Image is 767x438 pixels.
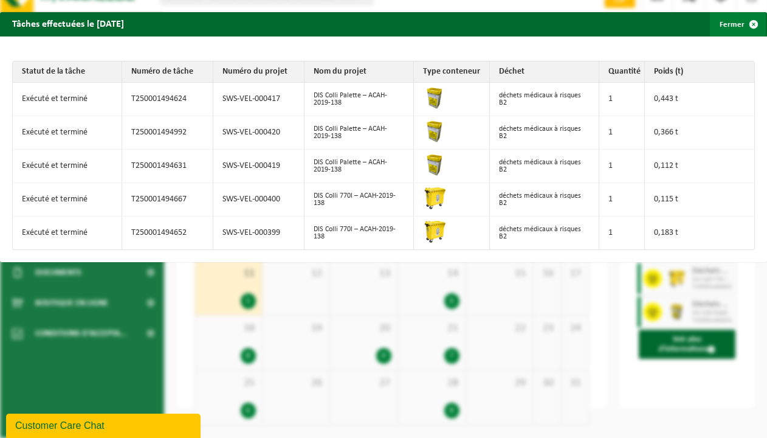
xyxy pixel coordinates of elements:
[599,116,645,150] td: 1
[490,83,599,116] td: déchets médicaux à risques B2
[13,183,122,217] td: Exécuté et terminé
[599,61,645,83] th: Quantité
[304,83,414,116] td: DIS Colli Palette – ACAH-2019-138
[599,183,645,217] td: 1
[213,83,304,116] td: SWS-VEL-000417
[213,217,304,249] td: SWS-VEL-000399
[13,61,122,83] th: Statut de la tâche
[6,411,203,438] iframe: chat widget
[122,217,213,249] td: T250001494652
[304,217,414,249] td: DIS Colli 770l – ACAH-2019-138
[213,61,304,83] th: Numéro du projet
[122,61,213,83] th: Numéro de tâche
[423,186,447,210] img: WB-0770-HPE-YW-14
[645,61,754,83] th: Poids (t)
[599,150,645,183] td: 1
[599,83,645,116] td: 1
[490,116,599,150] td: déchets médicaux à risques B2
[490,150,599,183] td: déchets médicaux à risques B2
[423,119,447,144] img: LP-SB-00045-CRB-21
[490,217,599,249] td: déchets médicaux à risques B2
[304,150,414,183] td: DIS Colli Palette – ACAH-2019-138
[414,61,490,83] th: Type conteneur
[304,116,414,150] td: DIS Colli Palette – ACAH-2019-138
[599,217,645,249] td: 1
[490,183,599,217] td: déchets médicaux à risques B2
[645,217,754,249] td: 0,183 t
[213,150,304,183] td: SWS-VEL-000419
[13,116,122,150] td: Exécuté et terminé
[122,150,213,183] td: T250001494631
[710,12,766,36] button: Fermer
[645,116,754,150] td: 0,366 t
[423,220,447,244] img: WB-0770-HPE-YW-14
[645,150,754,183] td: 0,112 t
[304,183,414,217] td: DIS Colli 770l – ACAH-2019-138
[645,183,754,217] td: 0,115 t
[490,61,599,83] th: Déchet
[213,116,304,150] td: SWS-VEL-000420
[13,150,122,183] td: Exécuté et terminé
[122,116,213,150] td: T250001494992
[423,153,447,177] img: LP-SB-00045-CRB-21
[213,183,304,217] td: SWS-VEL-000400
[13,217,122,249] td: Exécuté et terminé
[423,86,447,110] img: LP-SB-00045-CRB-21
[13,83,122,116] td: Exécuté et terminé
[122,183,213,217] td: T250001494667
[645,83,754,116] td: 0,443 t
[304,61,414,83] th: Nom du projet
[122,83,213,116] td: T250001494624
